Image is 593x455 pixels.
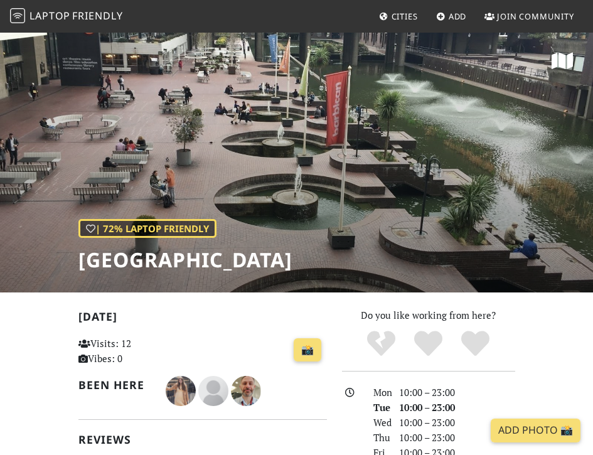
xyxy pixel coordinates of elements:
[342,308,515,323] p: Do you like working from here?
[294,338,321,362] a: 📸
[431,5,472,28] a: Add
[166,376,196,406] img: 4035-fatima.jpg
[366,430,392,445] div: Thu
[366,400,392,415] div: Tue
[392,385,522,400] div: 10:00 – 23:00
[78,310,327,328] h2: [DATE]
[10,8,25,23] img: LaptopFriendly
[78,378,151,392] h2: Been here
[449,11,467,22] span: Add
[452,329,499,358] div: Definitely!
[198,383,231,395] span: James Lowsley Williams
[10,6,123,28] a: LaptopFriendly LaptopFriendly
[78,248,292,272] h1: [GEOGRAPHIC_DATA]
[29,9,70,23] span: Laptop
[78,219,216,238] div: | 72% Laptop Friendly
[231,383,261,395] span: Nicholas Wright
[392,11,418,22] span: Cities
[392,415,522,430] div: 10:00 – 23:00
[491,419,580,442] a: Add Photo 📸
[358,329,405,358] div: No
[497,11,574,22] span: Join Community
[405,329,452,358] div: Yes
[198,376,228,406] img: blank-535327c66bd565773addf3077783bbfce4b00ec00e9fd257753287c682c7fa38.png
[78,433,327,446] h2: Reviews
[392,400,522,415] div: 10:00 – 23:00
[366,415,392,430] div: Wed
[479,5,579,28] a: Join Community
[166,383,198,395] span: Fátima González
[78,336,151,366] p: Visits: 12 Vibes: 0
[366,385,392,400] div: Mon
[374,5,423,28] a: Cities
[231,376,261,406] img: 1536-nicholas.jpg
[72,9,122,23] span: Friendly
[392,430,522,445] div: 10:00 – 23:00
